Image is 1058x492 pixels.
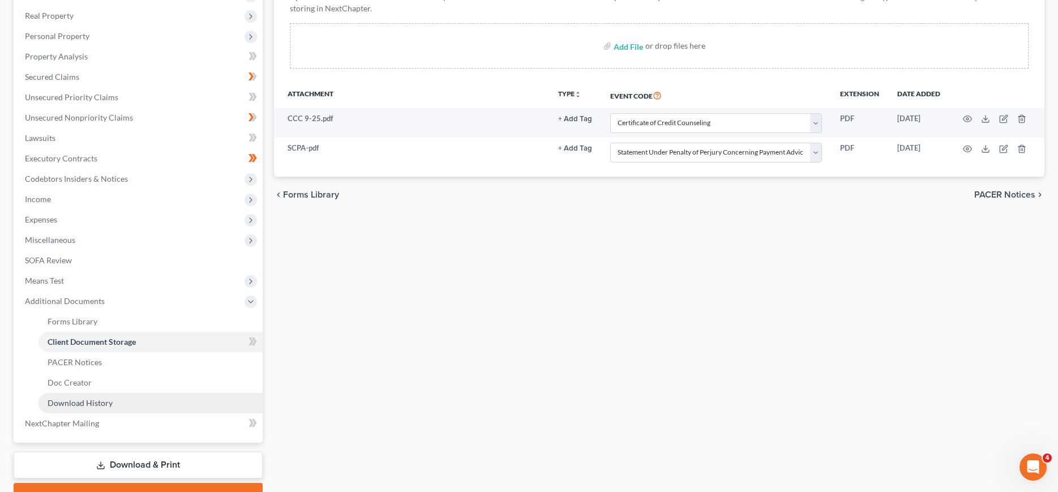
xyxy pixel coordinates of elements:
[48,337,136,346] span: Client Document Storage
[38,393,263,413] a: Download History
[38,352,263,373] a: PACER Notices
[888,82,949,108] th: Date added
[38,373,263,393] a: Doc Creator
[25,11,74,20] span: Real Property
[25,31,89,41] span: Personal Property
[974,190,1035,199] span: PACER Notices
[575,91,581,98] i: unfold_more
[25,133,55,143] span: Lawsuits
[25,418,99,428] span: NextChapter Mailing
[16,128,263,148] a: Lawsuits
[831,108,888,138] td: PDF
[831,138,888,167] td: PDF
[558,91,581,98] button: TYPEunfold_more
[16,413,263,434] a: NextChapter Mailing
[25,72,79,82] span: Secured Claims
[558,143,592,153] a: + Add Tag
[558,115,592,123] button: + Add Tag
[558,145,592,152] button: + Add Tag
[274,138,549,167] td: SCPA-pdf
[645,40,705,52] div: or drop files here
[48,378,92,387] span: Doc Creator
[25,215,57,224] span: Expenses
[274,82,549,108] th: Attachment
[16,87,263,108] a: Unsecured Priority Claims
[974,190,1044,199] button: PACER Notices chevron_right
[25,296,105,306] span: Additional Documents
[25,174,128,183] span: Codebtors Insiders & Notices
[274,108,549,138] td: CCC 9-25.pdf
[888,138,949,167] td: [DATE]
[1043,454,1052,463] span: 4
[274,190,283,199] i: chevron_left
[16,250,263,271] a: SOFA Review
[1035,190,1044,199] i: chevron_right
[25,153,97,163] span: Executory Contracts
[601,82,831,108] th: Event Code
[25,255,72,265] span: SOFA Review
[274,190,339,199] button: chevron_left Forms Library
[558,113,592,124] a: + Add Tag
[25,276,64,285] span: Means Test
[48,316,97,326] span: Forms Library
[38,311,263,332] a: Forms Library
[25,194,51,204] span: Income
[16,67,263,87] a: Secured Claims
[16,148,263,169] a: Executory Contracts
[25,52,88,61] span: Property Analysis
[25,113,133,122] span: Unsecured Nonpriority Claims
[25,235,75,245] span: Miscellaneous
[38,332,263,352] a: Client Document Storage
[1020,454,1047,481] iframe: Intercom live chat
[25,92,118,102] span: Unsecured Priority Claims
[48,357,102,367] span: PACER Notices
[48,398,113,408] span: Download History
[283,190,339,199] span: Forms Library
[16,46,263,67] a: Property Analysis
[831,82,888,108] th: Extension
[14,452,263,478] a: Download & Print
[16,108,263,128] a: Unsecured Nonpriority Claims
[888,108,949,138] td: [DATE]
